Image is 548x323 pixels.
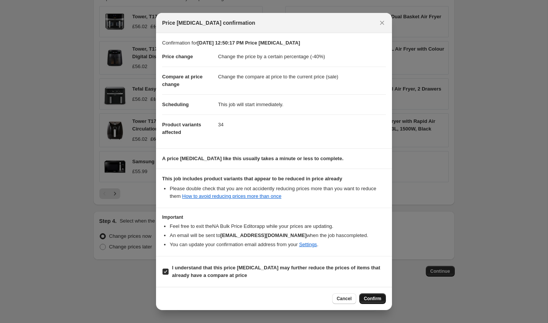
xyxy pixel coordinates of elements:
button: Confirm [359,293,386,304]
dd: Change the compare at price to the current price (sale) [218,67,386,87]
dd: 34 [218,115,386,135]
dd: This job will start immediately. [218,94,386,115]
span: Price [MEDICAL_DATA] confirmation [162,19,255,27]
li: An email will be sent to when the job has completed . [170,232,386,239]
span: Compare at price change [162,74,202,87]
span: Product variants affected [162,122,201,135]
a: How to avoid reducing prices more than once [182,193,282,199]
b: This job includes product variants that appear to be reduced in price already [162,176,342,181]
li: Please double check that you are not accidently reducing prices more than you want to reduce them [170,185,386,200]
span: Cancel [337,296,352,302]
span: Price change [162,54,193,59]
b: [EMAIL_ADDRESS][DOMAIN_NAME] [220,232,307,238]
span: Confirm [364,296,381,302]
button: Close [377,18,387,28]
b: A price [MEDICAL_DATA] like this usually takes a minute or less to complete. [162,156,344,161]
li: You can update your confirmation email address from your . [170,241,386,248]
h3: Important [162,214,386,220]
p: Confirmation for [162,39,386,47]
b: [DATE] 12:50:17 PM Price [MEDICAL_DATA] [197,40,300,46]
span: Scheduling [162,102,189,107]
b: I understand that this price [MEDICAL_DATA] may further reduce the prices of items that already h... [172,265,380,278]
a: Settings [299,242,317,247]
li: Feel free to exit the NA Bulk Price Editor app while your prices are updating. [170,223,386,230]
dd: Change the price by a certain percentage (-40%) [218,47,386,67]
button: Cancel [332,293,356,304]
